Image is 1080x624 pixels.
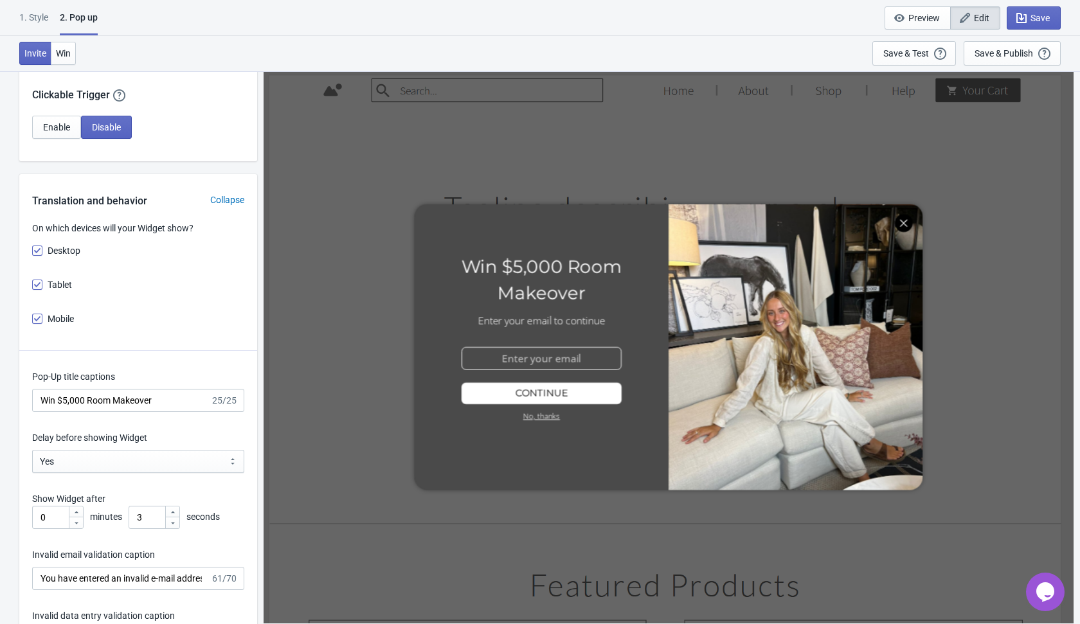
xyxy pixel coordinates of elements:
span: Tablet [48,278,72,291]
button: Save & Publish [964,41,1061,66]
button: Enable [32,116,81,139]
button: Invite [19,42,51,65]
iframe: chat widget [1026,573,1067,611]
button: Disable [81,116,132,139]
div: Collapse [197,193,257,207]
button: Save & Test [872,41,956,66]
span: Disable [92,122,121,132]
span: Desktop [48,244,80,257]
span: Save [1030,13,1050,23]
label: Delay before showing Widget [32,431,147,444]
div: Clickable Trigger [19,68,257,103]
div: Save & Publish [975,48,1033,58]
span: Mobile [48,312,74,325]
span: Win [56,48,71,58]
button: Edit [950,6,1000,30]
button: Save [1007,6,1061,30]
div: Translation and behavior [19,193,160,209]
div: 2. Pop up [60,11,98,35]
label: Invalid data entry validation caption [32,609,175,622]
div: 1 . Style [19,11,48,33]
span: Invite [24,48,46,58]
span: Enable [43,122,70,132]
span: minutes [90,512,122,522]
button: Win [51,42,76,65]
button: Preview [885,6,951,30]
label: Invalid email validation caption [32,548,155,561]
div: Save & Test [883,48,929,58]
p: On which devices will your Widget show? [32,222,244,235]
span: seconds [186,512,220,522]
label: Pop-Up title captions [32,370,115,383]
p: Show Widget after [32,492,244,506]
span: Edit [974,13,989,23]
span: Preview [908,13,940,23]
